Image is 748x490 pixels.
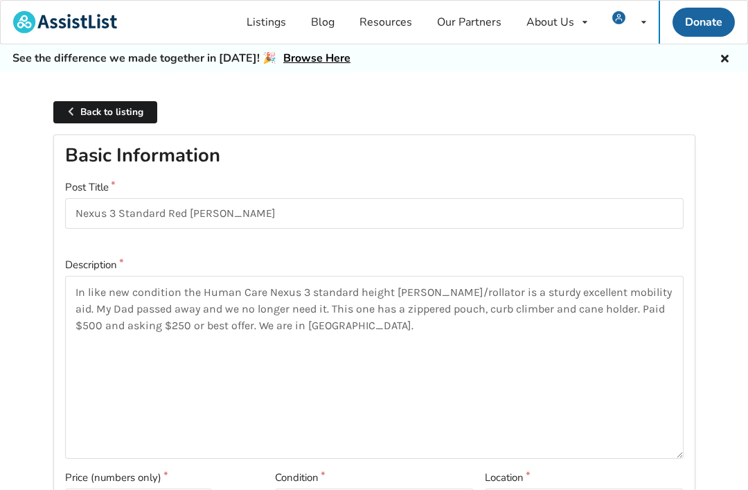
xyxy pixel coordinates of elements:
[526,17,574,28] div: About Us
[65,180,684,195] label: Post Title
[65,276,684,459] textarea: In like new condition the Human Care Nexus 3 standard height [PERSON_NAME]/rollator is a sturdy e...
[425,1,514,44] a: Our Partners
[673,8,735,37] a: Donate
[283,51,350,66] a: Browse Here
[65,257,684,273] label: Description
[65,143,684,168] h2: Basic Information
[53,101,158,124] a: Back to listing
[347,1,425,44] a: Resources
[299,1,347,44] a: Blog
[234,1,299,44] a: Listings
[12,51,350,66] h5: See the difference we made together in [DATE]! 🎉
[13,11,117,33] img: assistlist-logo
[485,470,684,486] label: Location
[612,11,625,24] img: user icon
[275,470,474,486] label: Condition
[65,470,264,486] label: Price (numbers only)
